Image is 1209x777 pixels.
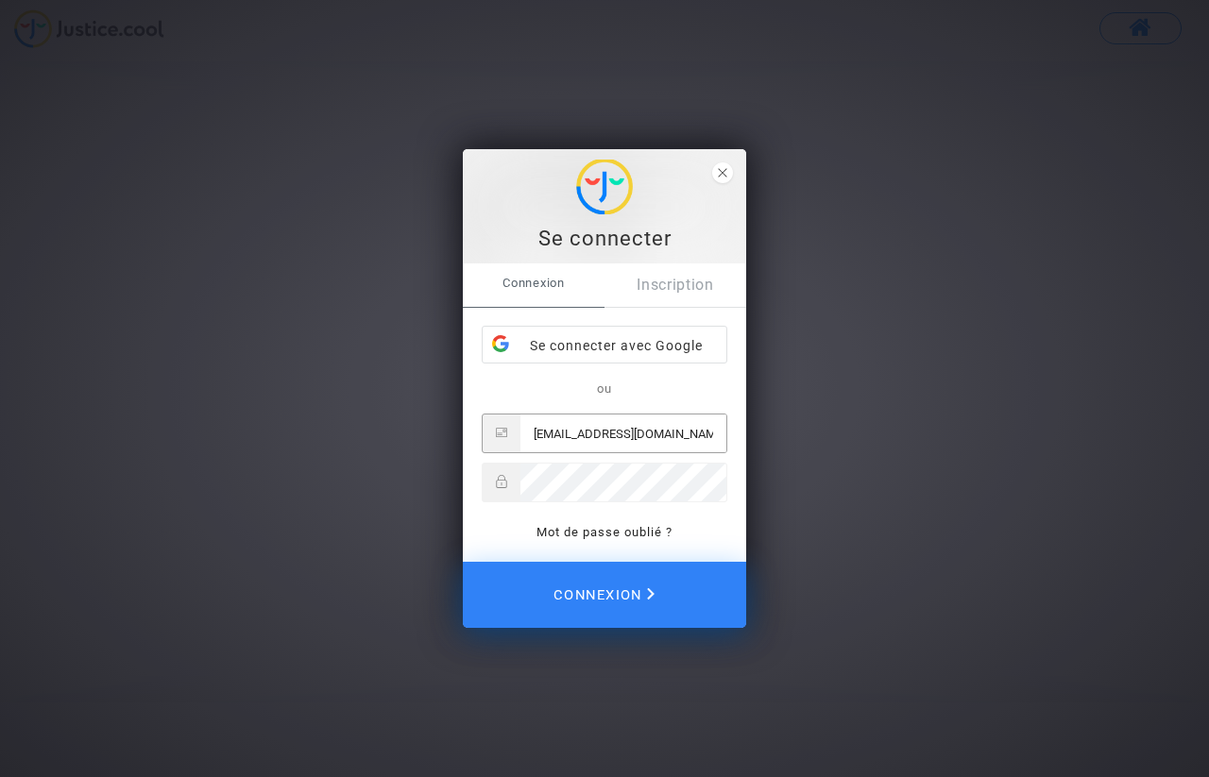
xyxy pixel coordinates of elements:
span: ou [597,381,612,396]
a: Inscription [604,263,746,307]
span: Connexion [463,263,604,303]
span: close [712,162,733,183]
input: Email [520,414,726,452]
a: Mot de passe oublié ? [536,525,673,539]
span: Connexion [553,574,655,616]
div: Se connecter avec Google [483,327,726,364]
div: Se connecter [473,225,736,253]
button: Connexion [463,562,746,628]
input: Password [520,464,726,501]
